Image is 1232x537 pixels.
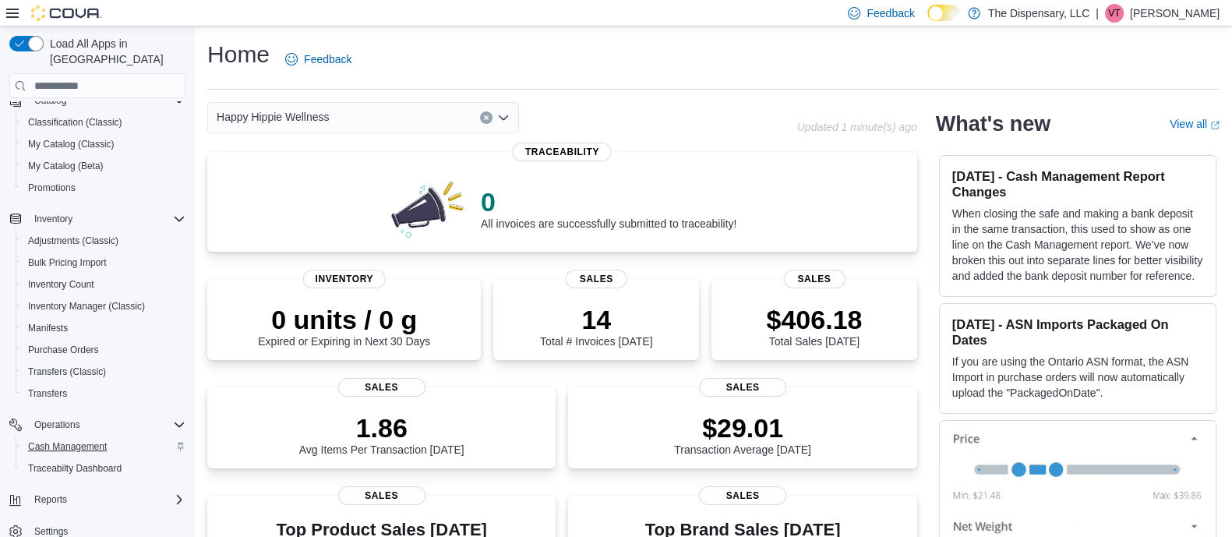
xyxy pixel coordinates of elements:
span: Purchase Orders [22,341,185,359]
span: Feedback [304,51,351,67]
span: Bulk Pricing Import [22,253,185,272]
p: [PERSON_NAME] [1130,4,1220,23]
span: Transfers (Classic) [28,366,106,378]
p: 1.86 [299,412,464,443]
a: Promotions [22,178,82,197]
span: Cash Management [22,437,185,456]
p: | [1096,4,1099,23]
button: Inventory [3,208,192,230]
span: Manifests [28,322,68,334]
a: Classification (Classic) [22,113,129,132]
span: Reports [28,490,185,509]
a: Transfers (Classic) [22,362,112,381]
div: All invoices are successfully submitted to traceability! [481,186,736,230]
button: My Catalog (Beta) [16,155,192,177]
div: Transaction Average [DATE] [674,412,811,456]
p: 0 units / 0 g [258,304,430,335]
a: My Catalog (Beta) [22,157,110,175]
button: Inventory Count [16,274,192,295]
span: Feedback [867,5,914,21]
span: Traceabilty Dashboard [28,462,122,475]
span: My Catalog (Beta) [28,160,104,172]
span: Reports [34,493,67,506]
span: Manifests [22,319,185,337]
button: Inventory [28,210,79,228]
input: Dark Mode [927,5,960,21]
span: Inventory Manager (Classic) [22,297,185,316]
div: Avg Items Per Transaction [DATE] [299,412,464,456]
span: Traceabilty Dashboard [22,459,185,478]
a: Traceabilty Dashboard [22,459,128,478]
span: Happy Hippie Wellness [217,108,329,126]
span: Sales [338,378,425,397]
span: Classification (Classic) [28,116,122,129]
span: Inventory [302,270,386,288]
p: If you are using the Ontario ASN format, the ASN Import in purchase orders will now automatically... [952,354,1203,401]
h3: [DATE] - Cash Management Report Changes [952,168,1203,200]
span: Classification (Classic) [22,113,185,132]
div: Total # Invoices [DATE] [540,304,652,348]
div: Total Sales [DATE] [766,304,862,348]
span: Load All Apps in [GEOGRAPHIC_DATA] [44,36,185,67]
button: Open list of options [497,111,510,124]
span: Sales [338,486,425,505]
a: Inventory Manager (Classic) [22,297,151,316]
p: $406.18 [766,304,862,335]
button: Transfers (Classic) [16,361,192,383]
div: Expired or Expiring in Next 30 Days [258,304,430,348]
a: Feedback [279,44,358,75]
span: Inventory [34,213,72,225]
span: VT [1108,4,1120,23]
span: Operations [34,419,80,431]
div: Violet Tabor [1105,4,1124,23]
span: Traceability [513,143,612,161]
img: 0 [387,177,468,239]
span: My Catalog (Classic) [22,135,185,154]
span: My Catalog (Beta) [22,157,185,175]
a: My Catalog (Classic) [22,135,121,154]
span: Sales [699,486,786,505]
span: Sales [783,270,845,288]
span: Inventory Manager (Classic) [28,300,145,313]
span: Bulk Pricing Import [28,256,107,269]
a: Transfers [22,384,73,403]
a: Bulk Pricing Import [22,253,113,272]
svg: External link [1210,121,1220,130]
button: Operations [3,414,192,436]
p: When closing the safe and making a bank deposit in the same transaction, this used to show as one... [952,206,1203,284]
span: Adjustments (Classic) [28,235,118,247]
span: Purchase Orders [28,344,99,356]
img: Cova [31,5,101,21]
button: Classification (Classic) [16,111,192,133]
p: 14 [540,304,652,335]
span: Transfers (Classic) [22,362,185,381]
button: Purchase Orders [16,339,192,361]
span: Operations [28,415,185,434]
span: Transfers [22,384,185,403]
button: Adjustments (Classic) [16,230,192,252]
button: Operations [28,415,86,434]
button: Bulk Pricing Import [16,252,192,274]
button: Clear input [480,111,492,124]
button: Cash Management [16,436,192,458]
a: Adjustments (Classic) [22,231,125,250]
span: Adjustments (Classic) [22,231,185,250]
span: Cash Management [28,440,107,453]
p: Updated 1 minute(s) ago [797,121,917,133]
button: Reports [28,490,73,509]
button: Inventory Manager (Classic) [16,295,192,317]
button: Transfers [16,383,192,405]
a: Purchase Orders [22,341,105,359]
h3: [DATE] - ASN Imports Packaged On Dates [952,316,1203,348]
a: View allExternal link [1170,118,1220,130]
span: Inventory Count [28,278,94,291]
a: Cash Management [22,437,113,456]
span: Promotions [28,182,76,194]
span: My Catalog (Classic) [28,138,115,150]
span: Sales [566,270,627,288]
span: Transfers [28,387,67,400]
p: $29.01 [674,412,811,443]
button: Reports [3,489,192,511]
p: The Dispensary, LLC [988,4,1089,23]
